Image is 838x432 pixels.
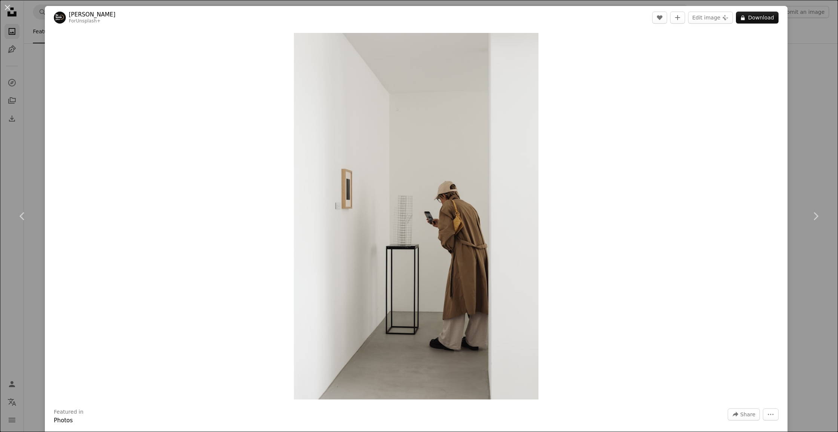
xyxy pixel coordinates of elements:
a: Next [793,180,838,252]
div: For [69,18,116,24]
button: Share this image [728,408,760,420]
button: Edit image [688,12,733,24]
a: [PERSON_NAME] [69,11,116,18]
a: Photos [54,417,73,424]
h3: Featured in [54,408,83,416]
a: Unsplash+ [76,18,101,24]
button: More Actions [763,408,779,420]
button: Add to Collection [670,12,685,24]
button: Download [736,12,779,24]
button: Like [652,12,667,24]
img: Person looking at art in a gallery with a smartphone. [294,33,538,399]
span: Share [740,409,755,420]
button: Zoom in on this image [294,33,538,399]
img: Go to Karolina Grabowska's profile [54,12,66,24]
